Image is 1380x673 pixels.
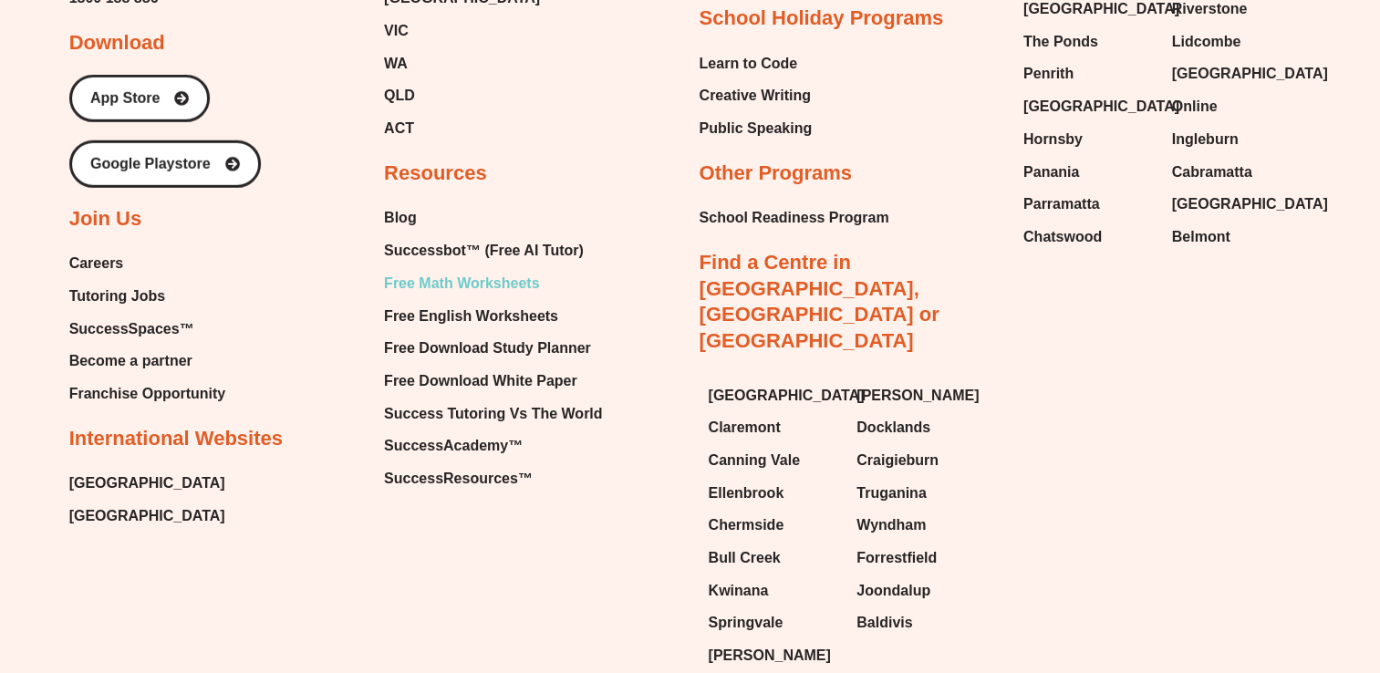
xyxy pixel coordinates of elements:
a: Hornsby [1023,126,1154,153]
span: Panania [1023,159,1079,186]
a: Penrith [1023,60,1154,88]
span: [GEOGRAPHIC_DATA] [1172,60,1328,88]
a: SuccessResources™ [384,465,602,492]
span: Parramatta [1023,191,1100,218]
a: Public Speaking [699,115,812,142]
span: WA [384,50,408,78]
h2: School Holiday Programs [699,5,943,32]
h2: International Websites [69,426,283,452]
span: Careers [69,250,124,277]
a: Google Playstore [69,140,261,188]
a: Find a Centre in [GEOGRAPHIC_DATA], [GEOGRAPHIC_DATA] or [GEOGRAPHIC_DATA] [699,251,939,352]
span: SuccessResources™ [384,465,533,492]
span: Craigieburn [856,447,939,474]
span: Free Download White Paper [384,368,577,395]
span: Free Math Worksheets [384,270,539,297]
span: Lidcombe [1172,28,1241,56]
a: Success Tutoring Vs The World [384,400,602,428]
a: Careers [69,250,226,277]
span: Online [1172,93,1218,120]
a: Cabramatta [1172,159,1302,186]
a: [GEOGRAPHIC_DATA] [1172,60,1302,88]
span: Chermside [708,512,783,539]
a: Docklands [856,414,987,441]
a: Joondalup [856,577,987,605]
a: Free Download Study Planner [384,335,602,362]
span: Google Playstore [90,157,211,171]
span: Penrith [1023,60,1074,88]
span: [GEOGRAPHIC_DATA] [1172,191,1328,218]
a: The Ponds [1023,28,1154,56]
span: [GEOGRAPHIC_DATA] [1023,93,1179,120]
a: Forrestfield [856,544,987,572]
span: App Store [90,91,160,106]
a: App Store [69,75,210,122]
span: Franchise Opportunity [69,380,226,408]
h2: Join Us [69,206,141,233]
span: Blog [384,204,417,232]
a: [GEOGRAPHIC_DATA] [69,502,225,530]
a: Panania [1023,159,1154,186]
span: Cabramatta [1172,159,1252,186]
a: Ingleburn [1172,126,1302,153]
h2: Resources [384,160,487,187]
a: SuccessSpaces™ [69,316,226,343]
a: Craigieburn [856,447,987,474]
a: Chermside [708,512,838,539]
a: Successbot™ (Free AI Tutor) [384,237,602,264]
span: Ingleburn [1172,126,1239,153]
span: Docklands [856,414,930,441]
a: Kwinana [708,577,838,605]
span: School Readiness Program [699,204,888,232]
a: Become a partner [69,347,226,375]
a: Bull Creek [708,544,838,572]
span: Successbot™ (Free AI Tutor) [384,237,584,264]
a: Parramatta [1023,191,1154,218]
a: [GEOGRAPHIC_DATA] [69,470,225,497]
span: Canning Vale [708,447,799,474]
span: Bull Creek [708,544,780,572]
a: QLD [384,82,540,109]
h2: Download [69,30,165,57]
span: Chatswood [1023,223,1102,251]
span: Creative Writing [699,82,810,109]
span: Baldivis [856,609,912,637]
a: [PERSON_NAME] [856,382,987,409]
span: [GEOGRAPHIC_DATA] [708,382,864,409]
a: [GEOGRAPHIC_DATA] [1023,93,1154,120]
a: Blog [384,204,602,232]
iframe: Chat Widget [1076,468,1380,673]
a: Springvale [708,609,838,637]
a: Free English Worksheets [384,303,602,330]
a: Claremont [708,414,838,441]
a: Belmont [1172,223,1302,251]
span: Springvale [708,609,783,637]
h2: Other Programs [699,160,852,187]
a: Ellenbrook [708,480,838,507]
span: Learn to Code [699,50,797,78]
a: Chatswood [1023,223,1154,251]
a: Learn to Code [699,50,812,78]
span: SuccessAcademy™ [384,432,523,460]
span: Ellenbrook [708,480,783,507]
span: VIC [384,17,409,45]
a: Online [1172,93,1302,120]
span: [PERSON_NAME] [856,382,979,409]
span: The Ponds [1023,28,1098,56]
a: ACT [384,115,540,142]
span: Free Download Study Planner [384,335,591,362]
span: Truganina [856,480,926,507]
a: Free Math Worksheets [384,270,602,297]
span: Belmont [1172,223,1230,251]
a: Wyndham [856,512,987,539]
span: SuccessSpaces™ [69,316,194,343]
span: Forrestfield [856,544,937,572]
a: VIC [384,17,540,45]
span: Joondalup [856,577,930,605]
span: Tutoring Jobs [69,283,165,310]
span: Kwinana [708,577,768,605]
